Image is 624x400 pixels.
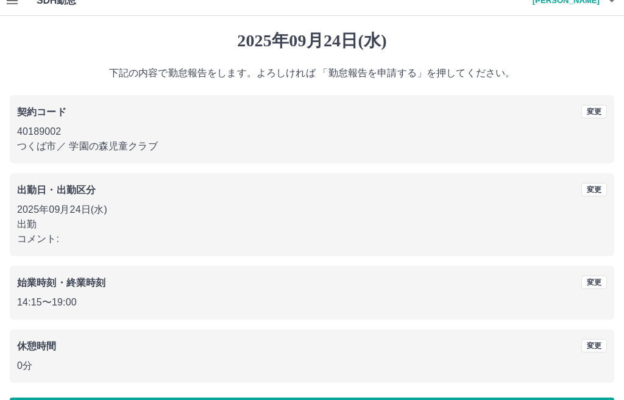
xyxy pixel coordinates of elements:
p: 0分 [17,359,607,373]
button: 変更 [581,105,607,118]
p: コメント: [17,232,607,246]
p: つくば市 ／ 学園の森児童クラブ [17,139,607,154]
b: 契約コード [17,107,66,117]
b: 休憩時間 [17,341,57,351]
p: 2025年09月24日(水) [17,202,607,217]
b: 出勤日・出勤区分 [17,185,96,195]
p: 14:15 〜 19:00 [17,295,607,310]
h1: 2025年09月24日(水) [10,30,614,51]
p: 40189002 [17,124,607,139]
button: 変更 [581,183,607,196]
b: 始業時刻・終業時刻 [17,277,105,288]
p: 出勤 [17,217,607,232]
p: 下記の内容で勤怠報告をします。よろしければ 「勤怠報告を申請する」を押してください。 [10,66,614,80]
button: 変更 [581,339,607,352]
button: 変更 [581,276,607,289]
